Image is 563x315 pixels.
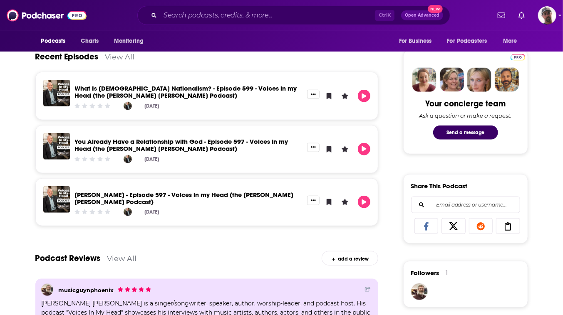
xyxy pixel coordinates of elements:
[497,33,528,49] button: open menu
[144,156,159,162] div: [DATE]
[114,35,144,47] span: Monitoring
[441,218,466,234] a: Share on X/Twitter
[75,191,294,206] a: Jenn Chenoweth - Episode 597 - Voices in my Head (the Rick Lee James Podcast)
[73,156,111,162] div: Community Rating: 0 out of 5
[339,143,351,155] button: Leave a Rating
[75,138,288,153] a: You Already Have a Relationship with God - Episode 597 - Voices in my Head (the Rick Lee James Po...
[323,90,335,102] button: Bookmark Episode
[419,112,512,119] div: Ask a question or make a request.
[538,6,556,25] img: User Profile
[160,9,375,22] input: Search podcasts, credits, & more...
[496,218,520,234] a: Copy Link
[418,197,513,213] input: Email address or username...
[307,90,320,99] button: Show More Button
[358,196,370,208] button: Play
[412,68,437,92] img: Sydney Profile
[358,90,370,102] button: Play
[339,196,351,208] button: Leave a Rating
[105,52,135,61] a: View All
[144,103,159,109] div: [DATE]
[41,35,66,47] span: Podcasts
[411,182,468,190] h3: Share This Podcast
[307,196,320,205] button: Show More Button
[440,68,464,92] img: Barbara Profile
[433,126,498,140] button: Send a message
[76,33,104,49] a: Charts
[414,218,439,234] a: Share on Facebook
[358,143,370,155] button: Play
[446,269,448,277] div: 1
[75,84,297,99] a: What Is Christian Nationalism? - Episode 599 - Voices in my Head (the Rick Lee James Podcast)
[117,285,151,295] div: musicguynphoenix's Rating: 5 out of 5
[365,286,371,292] a: Share Button
[41,284,53,296] img: musicguynphoenix
[411,283,428,300] img: musicguynphoenix
[73,209,111,215] div: Community Rating: 0 out of 5
[494,8,508,22] a: Show notifications dropdown
[511,54,525,61] img: Podchaser Pro
[43,186,70,213] img: Jenn Chenoweth - Episode 597 - Voices in my Head (the Rick Lee James Podcast)
[538,6,556,25] span: Logged in as cjPurdy
[137,6,450,25] div: Search podcasts, credits, & more...
[399,35,432,47] span: For Business
[35,52,99,62] a: Recent Episodes
[411,197,520,213] div: Search followers
[108,33,154,49] button: open menu
[375,10,394,21] span: Ctrl K
[58,287,114,293] a: musicguynphoenix
[393,33,442,49] button: open menu
[495,68,519,92] img: Jon Profile
[35,33,77,49] button: open menu
[124,102,132,110] img: Rick Lee James
[73,103,111,109] div: Community Rating: 0 out of 5
[515,8,528,22] a: Show notifications dropdown
[43,133,70,160] img: You Already Have a Relationship with God - Episode 597 - Voices in my Head (the Rick Lee James Po...
[401,10,443,20] button: Open AdvancedNew
[81,35,99,47] span: Charts
[405,13,439,17] span: Open Advanced
[447,35,487,47] span: For Podcasters
[511,53,525,61] a: Pro website
[503,35,517,47] span: More
[307,143,320,152] button: Show More Button
[469,218,493,234] a: Share on Reddit
[425,98,506,109] div: Your concierge team
[124,208,132,216] img: Rick Lee James
[7,7,87,23] img: Podchaser - Follow, Share and Rate Podcasts
[411,269,439,277] span: Followers
[428,5,443,13] span: New
[442,33,499,49] button: open menu
[124,155,132,163] img: Rick Lee James
[323,143,335,155] button: Bookmark Episode
[107,254,137,263] a: View All
[467,68,491,92] img: Jules Profile
[339,90,351,102] button: Leave a Rating
[35,253,101,263] a: Podcast Reviews
[322,251,378,266] div: add a review
[323,196,335,208] button: Bookmark Episode
[144,209,159,215] div: [DATE]
[43,80,70,106] img: What Is Christian Nationalism? - Episode 599 - Voices in my Head (the Rick Lee James Podcast)
[538,6,556,25] button: Show profile menu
